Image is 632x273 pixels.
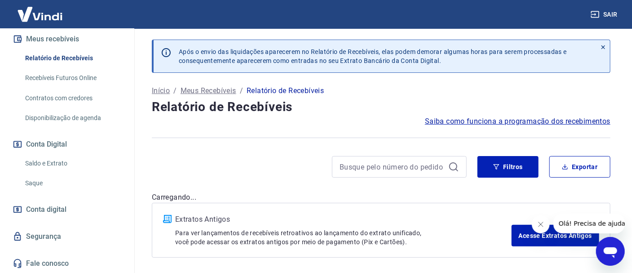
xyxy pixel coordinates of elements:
[549,156,610,178] button: Exportar
[532,215,550,233] iframe: Fechar mensagem
[152,85,170,96] a: Início
[477,156,539,178] button: Filtros
[22,49,124,67] a: Relatório de Recebíveis
[11,227,124,246] a: Segurança
[22,174,124,192] a: Saque
[173,85,177,96] p: /
[152,192,610,203] p: Carregando...
[22,109,124,127] a: Disponibilização de agenda
[589,6,621,23] button: Sair
[11,200,124,219] a: Conta digital
[175,214,512,225] p: Extratos Antigos
[26,203,66,216] span: Conta digital
[425,116,610,127] a: Saiba como funciona a programação dos recebimentos
[22,69,124,87] a: Recebíveis Futuros Online
[175,228,512,246] p: Para ver lançamentos de recebíveis retroativos ao lançamento do extrato unificado, você pode aces...
[512,225,599,246] a: Acesse Extratos Antigos
[22,154,124,173] a: Saldo e Extrato
[181,85,236,96] a: Meus Recebíveis
[163,215,172,223] img: ícone
[179,47,567,65] p: Após o envio das liquidações aparecerem no Relatório de Recebíveis, elas podem demorar algumas ho...
[152,98,610,116] h4: Relatório de Recebíveis
[240,85,243,96] p: /
[596,237,625,266] iframe: Botão para abrir a janela de mensagens
[5,6,75,13] span: Olá! Precisa de ajuda?
[11,134,124,154] button: Conta Digital
[247,85,324,96] p: Relatório de Recebíveis
[11,29,124,49] button: Meus recebíveis
[11,0,69,28] img: Vindi
[553,214,625,233] iframe: Mensagem da empresa
[22,89,124,107] a: Contratos com credores
[340,160,445,174] input: Busque pelo número do pedido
